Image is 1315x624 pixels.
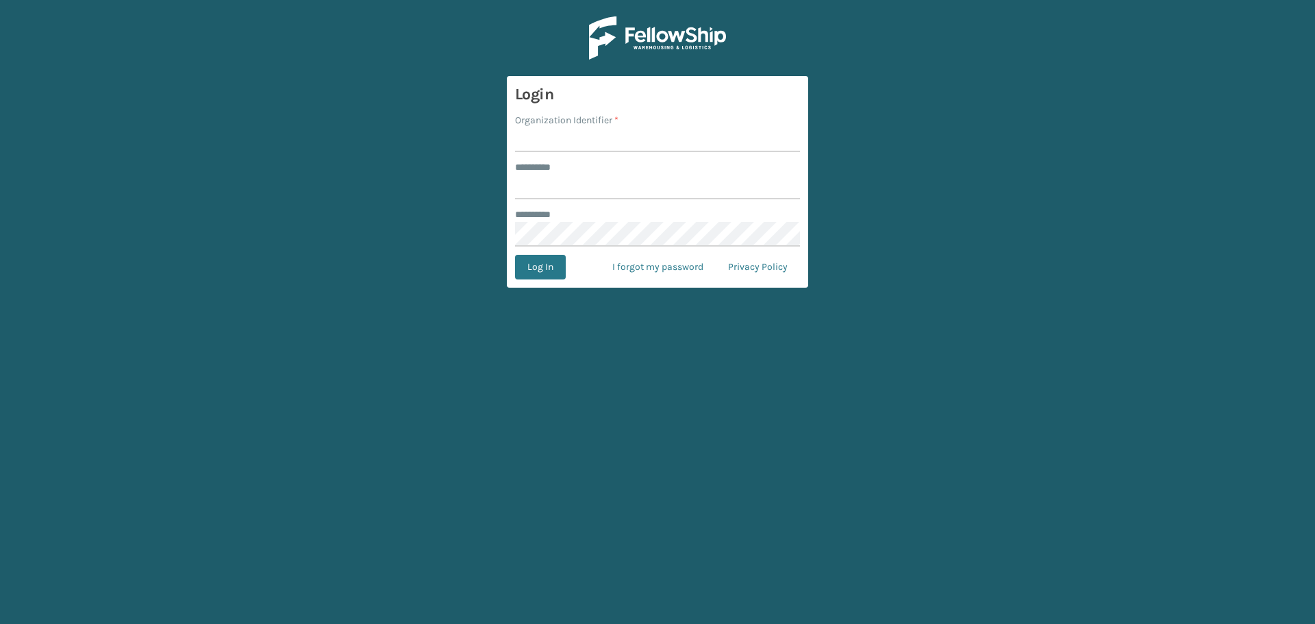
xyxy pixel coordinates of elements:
[600,255,716,279] a: I forgot my password
[716,255,800,279] a: Privacy Policy
[515,255,566,279] button: Log In
[589,16,726,60] img: Logo
[515,113,618,127] label: Organization Identifier
[515,84,800,105] h3: Login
